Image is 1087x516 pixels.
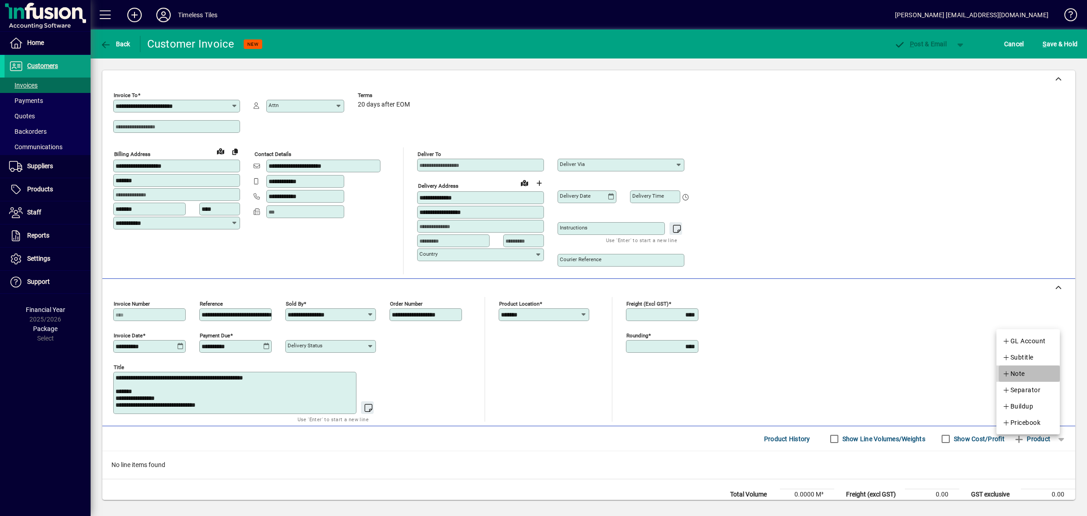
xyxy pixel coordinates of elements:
button: Subtitle [996,349,1060,365]
button: GL Account [996,333,1060,349]
span: Separator [1002,385,1040,395]
button: Separator [996,382,1060,398]
button: Note [996,365,1060,382]
button: Pricebook [996,414,1060,431]
span: Buildup [1002,401,1033,412]
span: Note [1002,368,1025,379]
button: Buildup [996,398,1060,414]
span: GL Account [1002,336,1046,346]
span: Pricebook [1002,417,1040,428]
span: Subtitle [1002,352,1034,363]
